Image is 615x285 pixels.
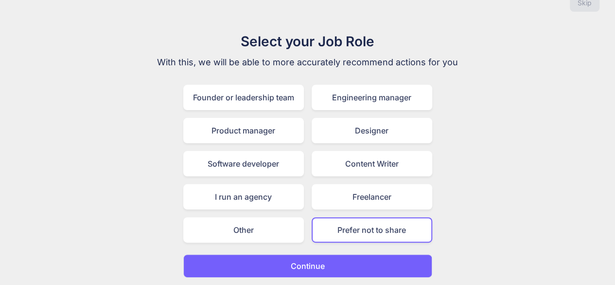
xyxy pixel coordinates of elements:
div: Product manager [183,118,304,143]
div: Software developer [183,151,304,176]
button: Continue [183,254,432,278]
div: I run an agency [183,184,304,209]
div: Other [183,217,304,243]
h1: Select your Job Role [144,31,471,52]
p: With this, we will be able to more accurately recommend actions for you [144,56,471,69]
div: Freelancer [312,184,432,209]
div: Founder or leadership team [183,85,304,110]
p: Continue [291,260,325,272]
div: Designer [312,118,432,143]
div: Prefer not to share [312,217,432,243]
div: Content Writer [312,151,432,176]
div: Engineering manager [312,85,432,110]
